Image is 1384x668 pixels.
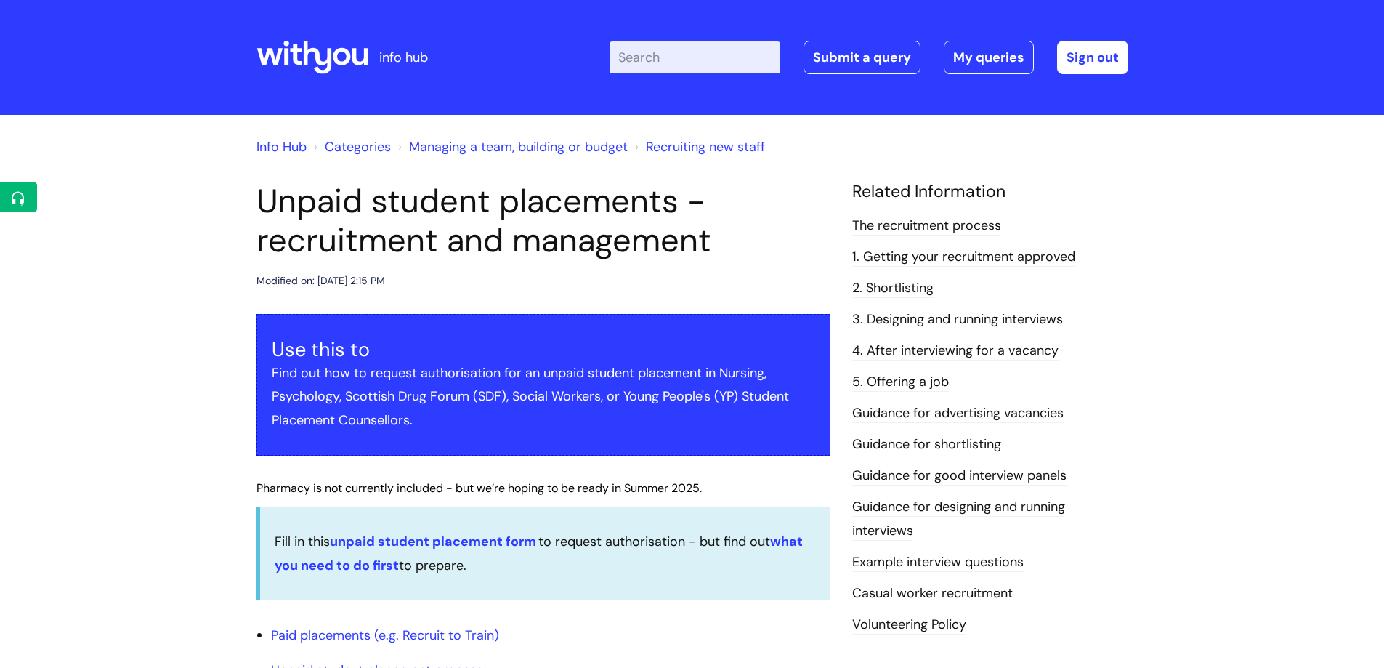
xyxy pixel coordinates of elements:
[271,627,499,644] a: Paid placements (e.g. Recruit to Train)
[275,533,804,574] a: what you need to do first
[852,553,1024,572] a: Example interview questions
[256,272,385,290] div: Modified on: [DATE] 2:15 PM
[852,279,934,298] a: 2. Shortlisting
[944,41,1034,74] a: My queries
[272,361,815,432] p: Find out how to request authorisation for an unpaid student placement in Nursing, Psychology, Sco...
[330,533,536,550] a: unpaid student placement form
[1057,41,1128,74] a: Sign out
[409,138,628,156] a: Managing a team, building or budget
[852,248,1075,267] a: 1. Getting your recruitment approved
[852,310,1063,329] a: 3. Designing and running interviews
[610,41,780,73] input: Search
[852,467,1067,486] a: Guidance for good interview panels
[325,138,391,156] a: Categories
[256,138,307,156] a: Info Hub
[272,338,815,361] h3: Use this to
[852,404,1064,423] a: Guidance for advertising vacancies
[646,138,765,156] a: Recruiting new staff
[310,135,391,158] li: Solution home
[852,217,1001,236] a: The recruitment process
[852,373,949,392] a: 5. Offering a job
[394,135,628,158] li: Managing a team, building or budget
[256,182,830,260] h1: Unpaid student placements - recruitment and management
[852,498,1065,540] a: Guidance for designing and running interviews
[631,135,765,158] li: Recruiting new staff
[256,480,702,496] span: Pharmacy is not currently included - but we’re hoping to be ready in Summer 2025.
[852,182,1128,202] h4: Related Information
[852,342,1059,361] a: 4. After interviewing for a vacancy
[804,41,920,74] a: Submit a query
[379,46,428,69] p: info hub
[852,435,1001,454] a: Guidance for shortlisting
[610,41,1128,74] div: | -
[852,616,966,635] a: Volunteering Policy
[852,584,1013,603] a: Casual worker recruitment
[275,530,816,577] p: Fill in this to request authorisation - but find out to prepare.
